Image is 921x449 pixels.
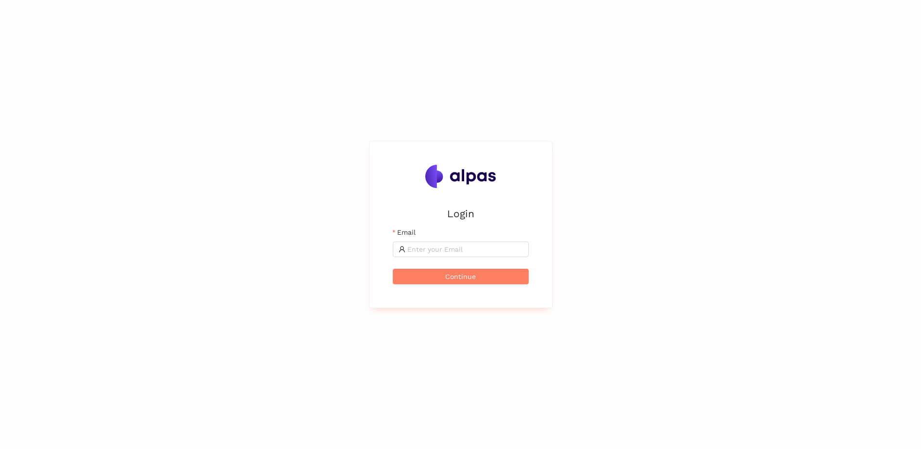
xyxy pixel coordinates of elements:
[393,269,529,284] button: Continue
[445,271,476,282] span: Continue
[393,206,529,222] h2: Login
[393,227,416,238] label: Email
[407,244,523,255] input: Email
[425,165,496,188] img: Alpas.ai Logo
[399,246,405,253] span: user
